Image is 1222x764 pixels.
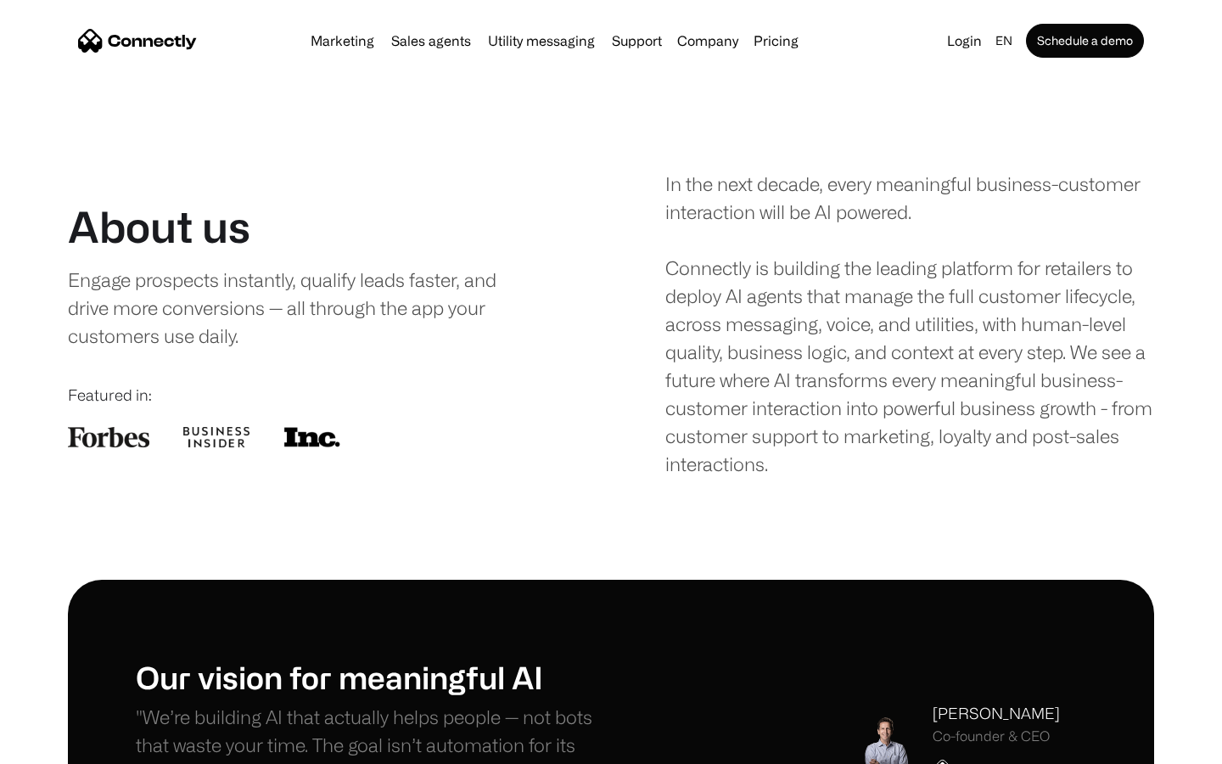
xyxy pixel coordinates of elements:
a: Pricing [747,34,805,48]
div: Featured in: [68,384,557,407]
aside: Language selected: English [17,733,102,758]
div: Co-founder & CEO [933,728,1060,744]
div: en [995,29,1012,53]
a: Support [605,34,669,48]
div: Engage prospects instantly, qualify leads faster, and drive more conversions — all through the ap... [68,266,532,350]
a: Utility messaging [481,34,602,48]
a: Sales agents [384,34,478,48]
a: Schedule a demo [1026,24,1144,58]
h1: About us [68,201,250,252]
a: Marketing [304,34,381,48]
h1: Our vision for meaningful AI [136,659,611,695]
div: Company [677,29,738,53]
a: Login [940,29,989,53]
div: In the next decade, every meaningful business-customer interaction will be AI powered. Connectly ... [665,170,1154,478]
div: [PERSON_NAME] [933,702,1060,725]
ul: Language list [34,734,102,758]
